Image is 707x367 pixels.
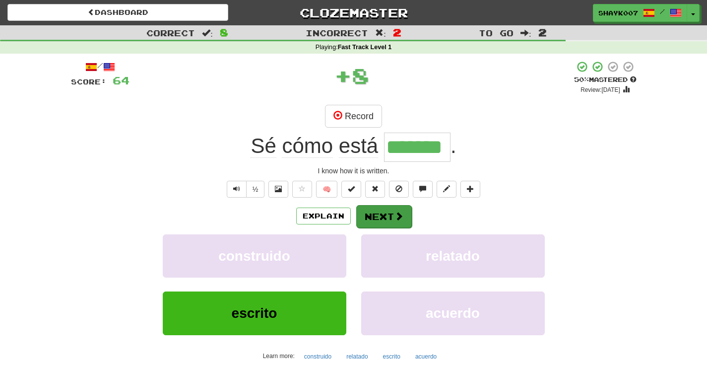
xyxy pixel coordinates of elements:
[460,181,480,198] button: Add to collection (alt+a)
[292,181,312,198] button: Favorite sentence (alt+f)
[356,205,412,228] button: Next
[413,181,433,198] button: Discuss sentence (alt+u)
[361,234,545,278] button: relatado
[71,166,637,176] div: I know how it is written.
[660,8,665,15] span: /
[341,181,361,198] button: Set this sentence to 100% Mastered (alt+m)
[71,77,107,86] span: Score:
[163,292,346,335] button: escrito
[220,26,228,38] span: 8
[389,181,409,198] button: Ignore sentence (alt+i)
[306,28,368,38] span: Incorrect
[263,353,295,360] small: Learn more:
[268,181,288,198] button: Show image (alt+x)
[243,4,464,21] a: Clozemaster
[225,181,265,198] div: Text-to-speech controls
[232,305,277,321] span: escrito
[316,181,337,198] button: 🧠
[426,305,480,321] span: acuerdo
[202,29,213,37] span: :
[339,134,378,158] span: está
[163,234,346,278] button: construido
[393,26,401,38] span: 2
[113,74,129,86] span: 64
[426,248,480,264] span: relatado
[520,29,531,37] span: :
[218,248,290,264] span: construido
[246,181,265,198] button: ½
[574,75,637,84] div: Mastered
[352,63,369,88] span: 8
[338,44,392,51] strong: Fast Track Level 1
[450,134,456,157] span: .
[410,349,442,364] button: acuerdo
[580,86,620,93] small: Review: [DATE]
[375,29,386,37] span: :
[538,26,547,38] span: 2
[593,4,687,22] a: shayk007 /
[227,181,247,198] button: Play sentence audio (ctl+space)
[378,349,406,364] button: escrito
[365,181,385,198] button: Reset to 0% Mastered (alt+r)
[296,208,351,224] button: Explain
[361,292,545,335] button: acuerdo
[479,28,514,38] span: To go
[325,105,382,128] button: Record
[71,61,129,73] div: /
[7,4,228,21] a: Dashboard
[334,61,352,90] span: +
[299,349,337,364] button: construido
[251,134,276,158] span: Sé
[437,181,456,198] button: Edit sentence (alt+d)
[574,75,589,83] span: 50 %
[146,28,195,38] span: Correct
[341,349,373,364] button: relatado
[598,8,638,17] span: shayk007
[282,134,333,158] span: cómo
